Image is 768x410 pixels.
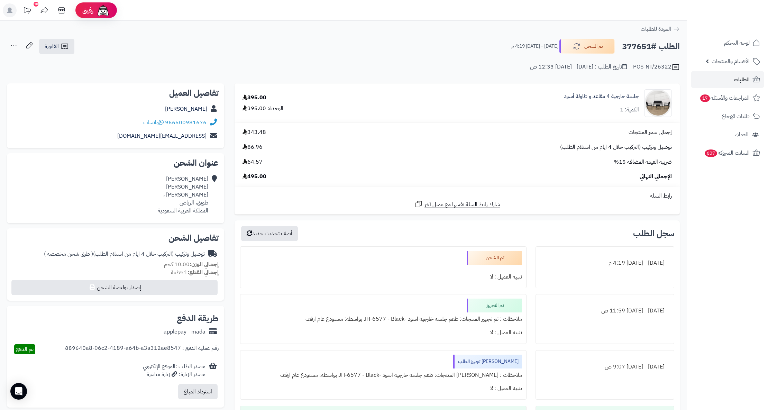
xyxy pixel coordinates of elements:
[424,201,500,209] span: شارك رابط السلة نفسها مع عميل آخر
[511,43,558,50] small: [DATE] - [DATE] 4:19 م
[188,268,219,276] strong: إجمالي القطع:
[171,268,219,276] small: 1 قطعة
[12,234,219,242] h2: تفاصيل الشحن
[467,299,522,312] div: تم التجهيز
[245,382,522,395] div: تنبيه العميل : لا
[18,3,36,19] a: تحديثات المنصة
[190,260,219,268] strong: إجمالي الوزن:
[712,56,750,66] span: الأقسام والمنتجات
[158,175,208,215] div: [PERSON_NAME] [PERSON_NAME] [PERSON_NAME] ، طويق، الرياض المملكة العربية السعودية
[164,260,219,268] small: 10.00 كجم
[243,158,263,166] span: 64.57
[633,229,674,238] h3: سجل الطلب
[177,314,219,322] h2: طريقة الدفع
[721,18,761,33] img: logo-2.png
[622,39,680,54] h2: الطلب #377651
[11,280,218,295] button: إصدار بوليصة الشحن
[243,94,266,102] div: 395.00
[705,149,717,157] span: 607
[243,104,283,112] div: الوحدة: 395.00
[243,128,266,136] span: 343.48
[243,143,263,151] span: 86.96
[241,226,298,241] button: أضف تحديث جديد
[722,111,750,121] span: طلبات الإرجاع
[540,256,670,270] div: [DATE] - [DATE] 4:19 م
[467,251,522,265] div: تم الشحن
[245,270,522,284] div: تنبيه العميل : لا
[704,148,750,158] span: السلات المتروكة
[691,71,764,88] a: الطلبات
[691,145,764,161] a: السلات المتروكة607
[164,328,205,336] div: applepay - mada
[16,345,34,353] span: تم الدفع
[245,368,522,382] div: ملاحظات : [PERSON_NAME] المنتجات: طقم جلسة خارجية اسود -JH-6577 - Black بواسطة: مستودع عام ارفف
[640,173,672,181] span: الإجمالي النهائي
[10,383,27,400] div: Open Intercom Messenger
[564,92,639,100] a: جلسة خارجية 4 مقاعد و طاولة أسود
[530,63,627,71] div: تاريخ الطلب : [DATE] - [DATE] 12:33 ص
[34,2,38,7] div: 10
[691,126,764,143] a: العملاء
[559,39,615,54] button: تم الشحن
[734,75,750,84] span: الطلبات
[453,355,522,368] div: [PERSON_NAME] تجهيز الطلب
[96,3,110,17] img: ai-face.png
[245,312,522,326] div: ملاحظات : تم تجهيز المنتجات: طقم جلسة خارجية اسود -JH-6577 - Black بواسطة: مستودع عام ارفف
[65,344,219,354] div: رقم عملية الدفع : 889640a8-06c2-4189-a64b-a3a312ae8547
[178,384,218,399] button: استرداد المبلغ
[560,143,672,151] span: توصيل وتركيب (التركيب خلال 4 ايام من استلام الطلب)
[143,363,205,379] div: مصدر الطلب :الموقع الإلكتروني
[691,35,764,51] a: لوحة التحكم
[641,25,671,33] span: العودة للطلبات
[237,192,677,200] div: رابط السلة
[165,105,207,113] a: [PERSON_NAME]
[633,63,680,71] div: POS-NT/26322
[143,371,205,379] div: مصدر الزيارة: زيارة مباشرة
[620,106,639,114] div: الكمية: 1
[540,360,670,374] div: [DATE] - [DATE] 9:07 ص
[691,90,764,106] a: المراجعات والأسئلة17
[735,130,749,139] span: العملاء
[39,39,74,54] a: الفاتورة
[12,159,219,167] h2: عنوان الشحن
[44,250,93,258] span: ( طرق شحن مخصصة )
[165,118,207,127] a: 966500981676
[414,200,500,209] a: شارك رابط السلة نفسها مع عميل آخر
[724,38,750,48] span: لوحة التحكم
[629,128,672,136] span: إجمالي سعر المنتجات
[243,173,266,181] span: 495.00
[82,6,93,15] span: رفيق
[12,89,219,97] h2: تفاصيل العميل
[691,108,764,125] a: طلبات الإرجاع
[700,94,710,102] span: 17
[614,158,672,166] span: ضريبة القيمة المضافة 15%
[700,93,750,103] span: المراجعات والأسئلة
[540,304,670,318] div: [DATE] - [DATE] 11:59 ص
[117,132,207,140] a: [EMAIL_ADDRESS][DOMAIN_NAME]
[641,25,680,33] a: العودة للطلبات
[44,250,205,258] div: توصيل وتركيب (التركيب خلال 4 ايام من استلام الطلب)
[143,118,164,127] a: واتساب
[45,42,59,51] span: الفاتورة
[245,326,522,339] div: تنبيه العميل : لا
[644,89,671,117] img: 1752406678-1-90x90.jpg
